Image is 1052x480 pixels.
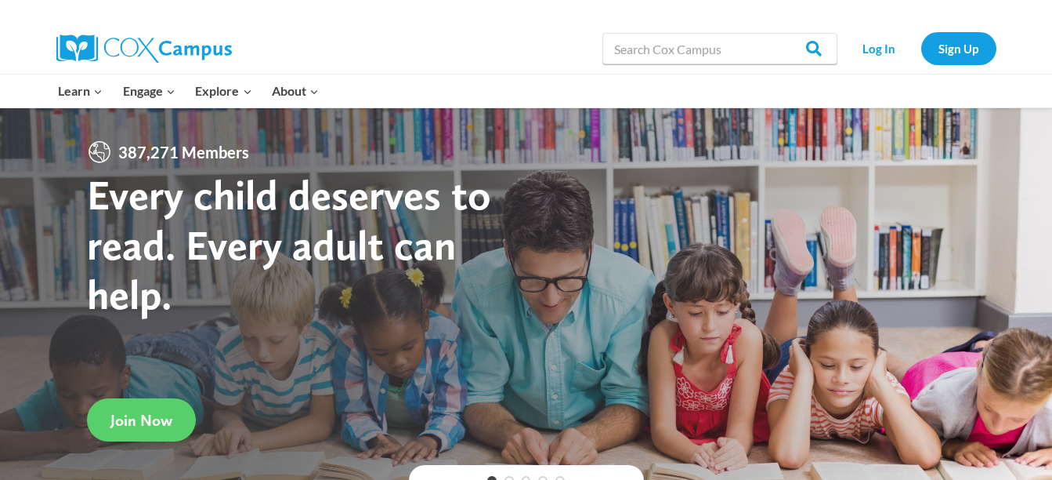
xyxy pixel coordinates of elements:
[602,33,837,64] input: Search Cox Campus
[195,81,251,101] span: Explore
[58,81,103,101] span: Learn
[845,32,996,64] nav: Secondary Navigation
[87,398,196,442] a: Join Now
[56,35,232,63] img: Cox Campus
[49,75,329,107] nav: Primary Navigation
[921,32,996,64] a: Sign Up
[845,32,913,64] a: Log In
[110,411,172,430] span: Join Now
[87,169,491,319] strong: Every child deserves to read. Every adult can help.
[272,81,319,101] span: About
[112,140,255,165] span: 387,271 Members
[123,81,175,101] span: Engage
